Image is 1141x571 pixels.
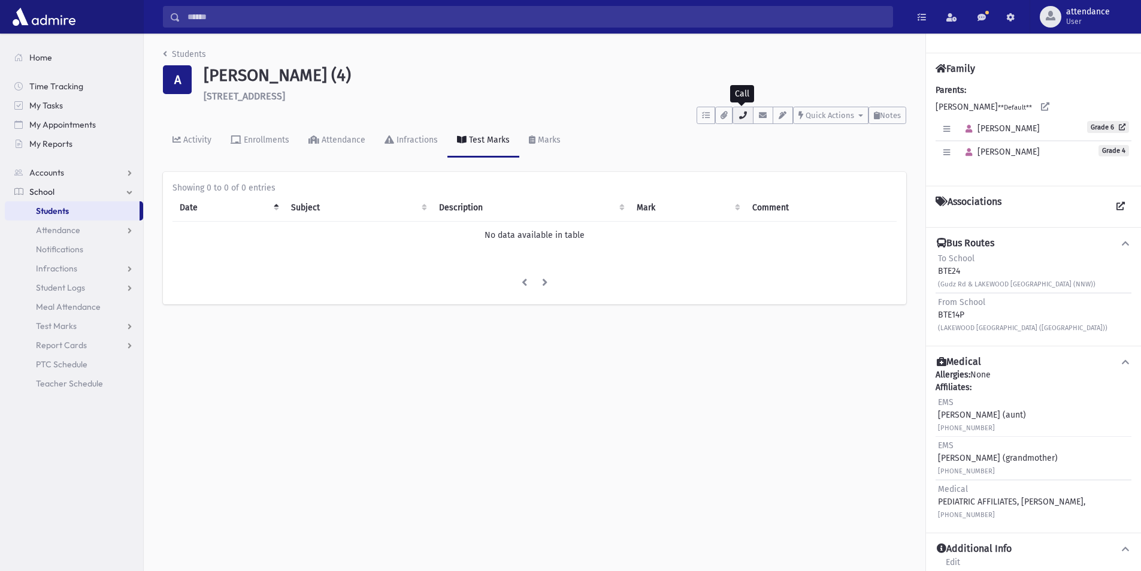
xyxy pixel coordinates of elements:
[29,186,55,197] span: School
[5,336,143,355] a: Report Cards
[938,439,1058,477] div: [PERSON_NAME] (grandmother)
[29,100,63,111] span: My Tasks
[5,182,143,201] a: School
[204,65,906,86] h1: [PERSON_NAME] (4)
[299,124,375,158] a: Attendance
[806,111,854,120] span: Quick Actions
[938,396,1026,434] div: [PERSON_NAME] (aunt)
[29,81,83,92] span: Time Tracking
[629,194,745,222] th: Mark : activate to sort column ascending
[5,278,143,297] a: Student Logs
[36,282,85,293] span: Student Logs
[5,316,143,336] a: Test Marks
[5,115,143,134] a: My Appointments
[1110,196,1131,217] a: View all Associations
[880,111,901,120] span: Notes
[938,252,1095,290] div: BTE24
[960,123,1040,134] span: [PERSON_NAME]
[938,297,985,307] span: From School
[5,374,143,393] a: Teacher Schedule
[868,107,906,124] button: Notes
[221,124,299,158] a: Enrollments
[938,280,1095,288] small: (Gudz Rd & LAKEWOOD [GEOGRAPHIC_DATA] (NNW))
[36,359,87,370] span: PTC Schedule
[936,370,970,380] b: Allergies:
[937,237,994,250] h4: Bus Routes
[432,194,630,222] th: Description: activate to sort column ascending
[36,378,103,389] span: Teacher Schedule
[938,484,968,494] span: Medical
[535,135,561,145] div: Marks
[394,135,438,145] div: Infractions
[936,84,1131,176] div: [PERSON_NAME]
[936,63,975,74] h4: Family
[745,194,897,222] th: Comment
[36,321,77,331] span: Test Marks
[5,201,140,220] a: Students
[29,119,96,130] span: My Appointments
[1066,7,1110,17] span: attendance
[284,194,432,222] th: Subject: activate to sort column ascending
[1098,145,1129,156] span: Grade 4
[36,263,77,274] span: Infractions
[5,96,143,115] a: My Tasks
[5,134,143,153] a: My Reports
[937,543,1012,555] h4: Additional Info
[447,124,519,158] a: Test Marks
[938,511,995,519] small: [PHONE_NUMBER]
[936,237,1131,250] button: Bus Routes
[936,368,1131,523] div: None
[1087,121,1129,133] a: Grade 6
[36,225,80,235] span: Attendance
[938,253,974,264] span: To School
[319,135,365,145] div: Attendance
[29,52,52,63] span: Home
[938,296,1107,334] div: BTE14P
[938,424,995,432] small: [PHONE_NUMBER]
[5,259,143,278] a: Infractions
[5,48,143,67] a: Home
[467,135,510,145] div: Test Marks
[172,194,284,222] th: Date: activate to sort column descending
[960,147,1040,157] span: [PERSON_NAME]
[936,85,966,95] b: Parents:
[936,382,971,392] b: Affiliates:
[36,244,83,255] span: Notifications
[36,340,87,351] span: Report Cards
[241,135,289,145] div: Enrollments
[5,240,143,259] a: Notifications
[936,196,1001,217] h4: Associations
[36,301,101,312] span: Meal Attendance
[180,6,892,28] input: Search
[5,355,143,374] a: PTC Schedule
[172,221,897,249] td: No data available in table
[938,440,954,451] span: EMS
[730,85,754,102] div: Call
[938,397,954,407] span: EMS
[936,543,1131,555] button: Additional Info
[36,206,69,216] span: Students
[936,356,1131,368] button: Medical
[938,324,1107,332] small: (LAKEWOOD [GEOGRAPHIC_DATA] ([GEOGRAPHIC_DATA]))
[163,65,192,94] div: A
[163,124,221,158] a: Activity
[172,182,897,194] div: Showing 0 to 0 of 0 entries
[181,135,211,145] div: Activity
[937,356,981,368] h4: Medical
[10,5,78,29] img: AdmirePro
[29,167,64,178] span: Accounts
[163,49,206,59] a: Students
[1066,17,1110,26] span: User
[204,90,906,102] h6: [STREET_ADDRESS]
[163,48,206,65] nav: breadcrumb
[5,163,143,182] a: Accounts
[793,107,868,124] button: Quick Actions
[29,138,72,149] span: My Reports
[938,483,1085,521] div: PEDIATRIC AFFILIATES, [PERSON_NAME],
[5,220,143,240] a: Attendance
[938,467,995,475] small: [PHONE_NUMBER]
[5,77,143,96] a: Time Tracking
[375,124,447,158] a: Infractions
[5,297,143,316] a: Meal Attendance
[519,124,570,158] a: Marks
